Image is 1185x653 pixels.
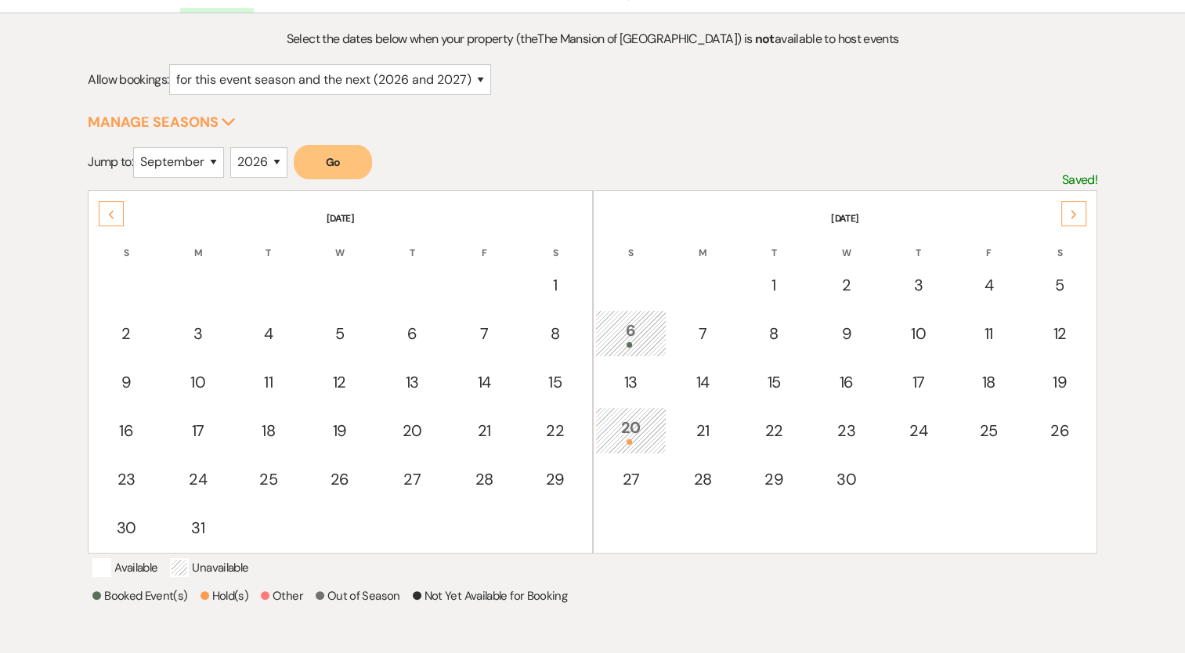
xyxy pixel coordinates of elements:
[1033,322,1086,345] div: 12
[243,322,294,345] div: 4
[595,193,1095,225] th: [DATE]
[304,227,374,260] th: W
[450,227,518,260] th: F
[92,558,157,577] p: Available
[385,370,439,394] div: 13
[747,322,800,345] div: 8
[172,419,224,442] div: 17
[892,322,944,345] div: 10
[313,370,366,394] div: 12
[458,322,510,345] div: 7
[172,370,224,394] div: 10
[90,227,162,260] th: S
[243,467,294,491] div: 25
[243,419,294,442] div: 18
[811,227,883,260] th: W
[172,516,224,539] div: 31
[739,227,809,260] th: T
[529,419,582,442] div: 22
[243,370,294,394] div: 11
[677,370,728,394] div: 14
[214,29,971,49] p: Select the dates below when your property (the The Mansion of [GEOGRAPHIC_DATA] ) is available to...
[90,193,590,225] th: [DATE]
[234,227,303,260] th: T
[88,115,236,129] button: Manage Seasons
[747,467,800,491] div: 29
[99,467,154,491] div: 23
[819,467,874,491] div: 30
[529,273,582,297] div: 1
[313,467,366,491] div: 26
[677,467,728,491] div: 28
[677,419,728,442] div: 21
[172,467,224,491] div: 24
[677,322,728,345] div: 7
[99,370,154,394] div: 9
[963,273,1014,297] div: 4
[385,467,439,491] div: 27
[1062,170,1097,190] p: Saved!
[261,586,303,605] p: Other
[88,71,168,88] span: Allow bookings:
[1033,273,1086,297] div: 5
[529,322,582,345] div: 8
[99,322,154,345] div: 2
[99,419,154,442] div: 16
[458,419,510,442] div: 21
[294,145,372,179] button: Go
[313,322,366,345] div: 5
[755,31,775,47] strong: not
[747,273,800,297] div: 1
[164,227,233,260] th: M
[172,322,224,345] div: 3
[892,273,944,297] div: 3
[92,586,187,605] p: Booked Event(s)
[1033,370,1086,394] div: 19
[963,419,1014,442] div: 25
[529,467,582,491] div: 29
[458,370,510,394] div: 14
[413,586,567,605] p: Not Yet Available for Booking
[385,322,439,345] div: 6
[529,370,582,394] div: 15
[376,227,448,260] th: T
[747,419,800,442] div: 22
[963,322,1014,345] div: 11
[99,516,154,539] div: 30
[892,370,944,394] div: 17
[892,419,944,442] div: 24
[313,419,366,442] div: 19
[1024,227,1095,260] th: S
[316,586,400,605] p: Out of Season
[963,370,1014,394] div: 18
[954,227,1023,260] th: F
[595,227,667,260] th: S
[604,416,659,445] div: 20
[819,419,874,442] div: 23
[604,370,659,394] div: 13
[747,370,800,394] div: 15
[604,467,659,491] div: 27
[819,322,874,345] div: 9
[604,319,659,348] div: 6
[883,227,952,260] th: T
[819,370,874,394] div: 16
[201,586,249,605] p: Hold(s)
[1033,419,1086,442] div: 26
[458,467,510,491] div: 28
[170,558,248,577] p: Unavailable
[668,227,737,260] th: M
[385,419,439,442] div: 20
[520,227,591,260] th: S
[819,273,874,297] div: 2
[88,153,133,170] span: Jump to:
